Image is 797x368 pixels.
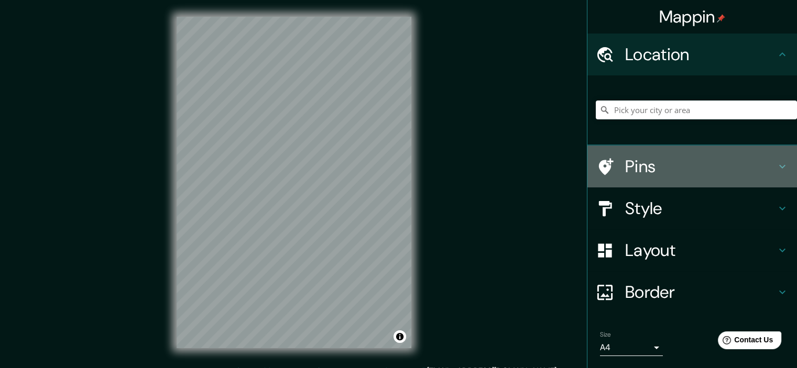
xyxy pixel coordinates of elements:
button: Toggle attribution [394,330,406,343]
div: Location [587,34,797,75]
input: Pick your city or area [596,101,797,119]
div: Border [587,271,797,313]
h4: Style [625,198,776,219]
h4: Mappin [659,6,726,27]
h4: Layout [625,240,776,261]
img: pin-icon.png [717,14,725,23]
div: Style [587,187,797,229]
h4: Border [625,282,776,303]
div: A4 [600,339,663,356]
h4: Pins [625,156,776,177]
div: Layout [587,229,797,271]
iframe: Help widget launcher [704,327,785,356]
div: Pins [587,146,797,187]
h4: Location [625,44,776,65]
canvas: Map [177,17,411,348]
label: Size [600,330,611,339]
